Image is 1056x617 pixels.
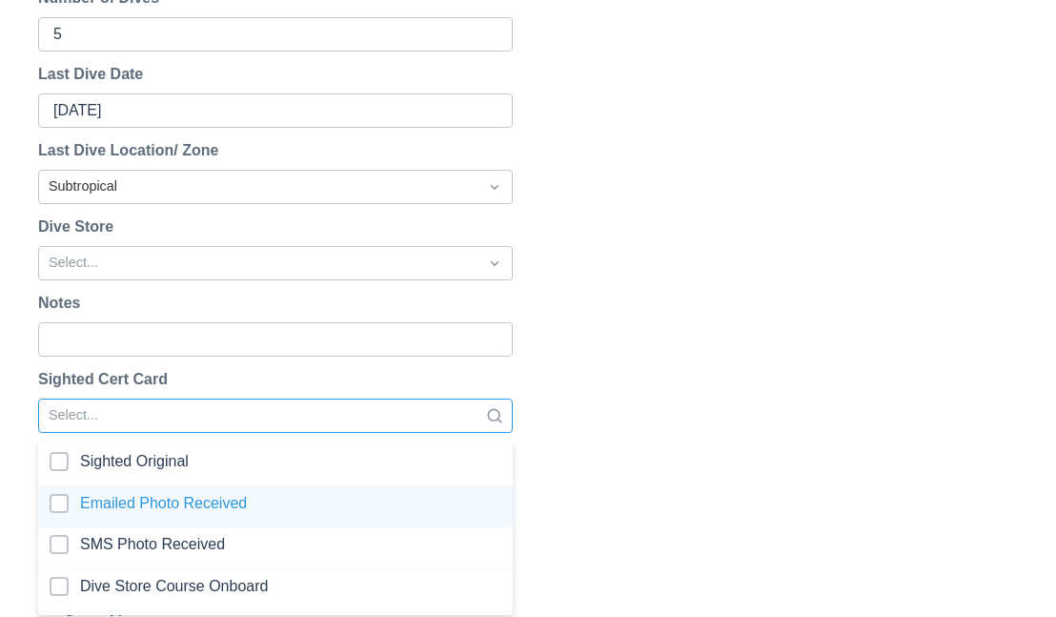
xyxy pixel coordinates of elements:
[38,216,121,238] label: Dive Store
[485,254,504,273] span: Dropdown icon
[38,63,151,86] label: Last Dive Date
[38,368,175,391] label: Sighted Cert Card
[38,139,226,162] label: Last Dive Location/ Zone
[485,177,504,196] span: Dropdown icon
[485,406,504,425] span: Search
[38,292,88,315] label: Notes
